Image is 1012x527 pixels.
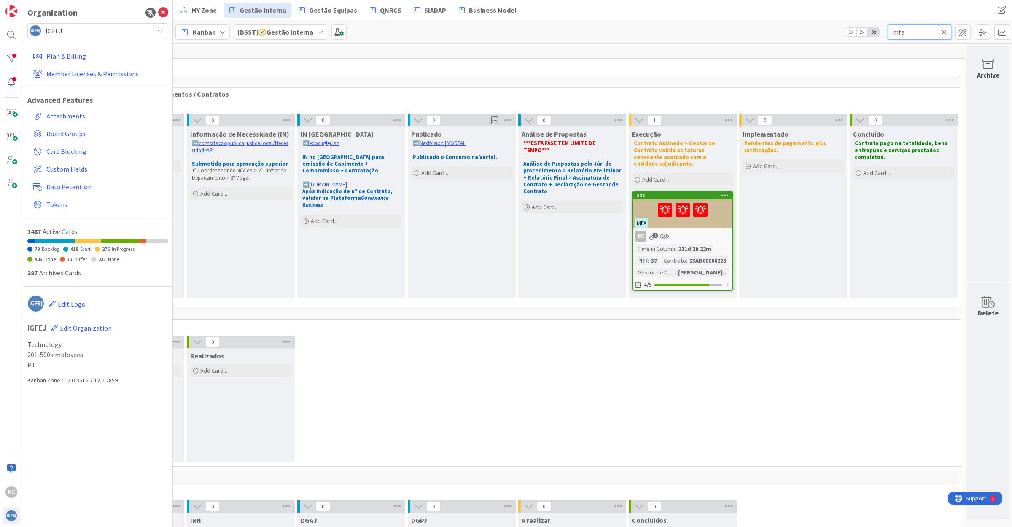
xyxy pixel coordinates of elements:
[301,516,317,524] span: DGAJ
[420,140,466,147] a: NextVision | VORTAL
[687,256,728,265] div: 23AB00006225
[635,244,675,253] div: Time in Column
[647,501,662,511] span: 0
[190,516,201,524] span: IRN
[30,48,168,64] a: Plan & Billing
[205,501,220,511] span: 0
[238,28,313,36] b: [DSST]🧭Gestão Interna
[635,231,646,242] div: EC
[301,130,373,138] span: IN Aprovada
[44,256,56,262] span: Done
[74,256,87,262] span: Buffer
[411,516,427,524] span: DGPJ
[845,28,856,36] span: 1x
[635,218,648,228] mark: MFA
[537,501,551,511] span: 0
[30,126,168,141] a: Board Groups
[316,501,330,511] span: 0
[35,246,40,252] span: 79
[537,115,551,125] span: 0
[224,3,291,18] a: Gestão Interna
[46,182,165,192] span: Data Retention
[46,129,165,139] span: Board Groups
[637,193,732,199] div: 338
[30,197,168,212] a: Tokens
[191,5,217,15] span: MY Zone
[426,501,441,511] span: 0
[532,203,559,211] span: Add Card...
[30,108,168,124] a: Attachments
[978,308,999,318] div: Delete
[522,130,587,138] span: Análise de Propostas
[98,256,106,262] span: 237
[30,179,168,194] a: Data Retention
[653,233,658,238] span: 1
[380,5,401,15] span: QNRCS
[648,256,649,265] span: :
[675,268,676,277] span: :
[302,188,393,209] strong: Após indicação de nº de Contrato, validar na Plataforma
[409,3,451,18] a: SIADAP
[205,115,220,125] span: 0
[868,28,879,36] span: 3x
[421,169,448,177] span: Add Card...
[78,101,956,108] p: Procedimentos > Contratos
[523,140,597,153] strong: ***ESTA FASE TEM LIMITE DE TEMPO***
[642,176,669,183] span: Add Card...
[70,246,78,252] span: 419
[676,268,730,277] div: [PERSON_NAME]...
[635,256,648,265] div: PRR
[302,181,400,188] p: ➡️
[635,268,675,277] div: Gestor de Contrato
[60,324,112,332] span: Edit Organization
[190,352,224,360] span: Realizados
[302,153,385,175] strong: IN no [GEOGRAPHIC_DATA] para emissão de Cabimento + Compromisso + Contratação.
[30,66,168,81] a: Member Licenses & Permissions
[112,246,135,252] span: In Progress
[27,227,41,236] span: 1487
[868,115,883,125] span: 0
[27,268,168,278] div: Archived Cards
[192,167,290,181] p: 1º Coordenador de Núcleo > 2º Diretor de Departamento > 3º Vogal
[644,280,652,289] span: 4/5
[316,115,330,125] span: 0
[48,295,86,313] button: Edit Logo
[676,244,713,253] div: 211d 2h 22m
[46,25,149,37] span: IGFEJ
[863,169,890,177] span: Add Card...
[523,160,622,195] strong: Análise de Propostas pelo Júri do procedimento > Relatório Preliminar + Relatório Final > Assinat...
[27,350,168,360] span: 201-500 employees
[855,140,949,161] strong: Contrato pago na totalidade, bens entregues e serviços prestados completos.
[743,130,789,138] span: Implementado
[200,190,227,197] span: Add Card...
[190,130,289,138] span: Informação de Necessidade (IN)
[46,146,165,156] span: Card Blocking
[58,300,86,308] span: Edit Logo
[192,140,288,153] a: contratacaopublica.justica.local/NecessidadeAP
[30,144,168,159] a: Card Blocking
[888,24,951,40] input: Quick Filter...
[454,3,522,18] a: Business Model
[27,339,168,350] span: Technology
[5,5,17,17] img: Visit kanbanzone.com
[27,376,168,385] div: Kanban Zone 7.12.0-3516-7.12.0-2859
[27,269,38,277] span: 387
[744,140,828,153] strong: Pendentes de pagamento e/ou retificações.
[311,217,338,225] span: Add Card...
[633,192,732,228] div: 338MFA
[294,3,362,18] a: Gestão Equipas
[686,256,687,265] span: :
[175,3,222,18] a: MY Zone
[30,25,41,37] img: avatar
[240,5,286,15] span: Gestão Interna
[469,5,517,15] span: Business Model
[413,153,497,161] strong: Publicado o Concurso na Vortal.
[5,510,17,522] img: avatar
[78,486,950,495] span: Organismos
[18,1,38,11] span: Support
[365,3,406,18] a: QNRCS
[102,246,110,252] span: 276
[27,226,168,237] div: Active Cards
[193,27,216,37] span: Kanban
[522,516,550,524] span: A realizar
